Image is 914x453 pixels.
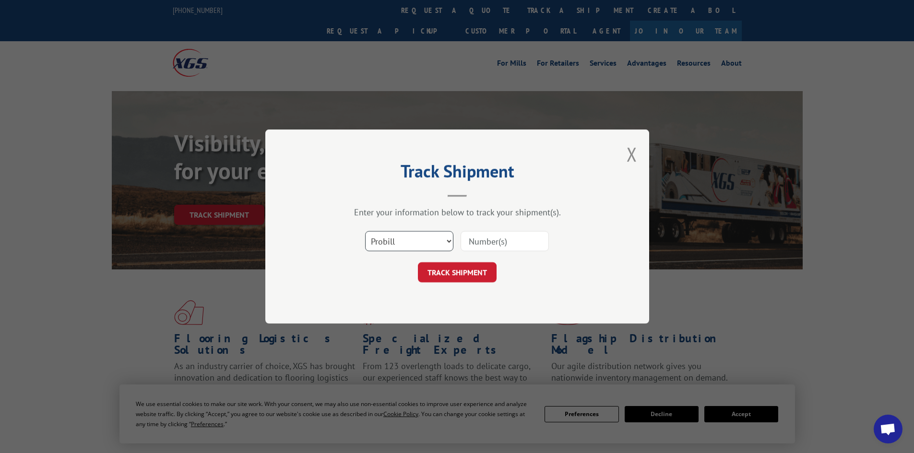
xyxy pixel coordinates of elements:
button: Close modal [627,141,637,167]
div: Enter your information below to track your shipment(s). [313,207,601,218]
h2: Track Shipment [313,164,601,183]
input: Number(s) [461,231,549,251]
button: TRACK SHIPMENT [418,262,497,282]
a: Open chat [874,415,902,443]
